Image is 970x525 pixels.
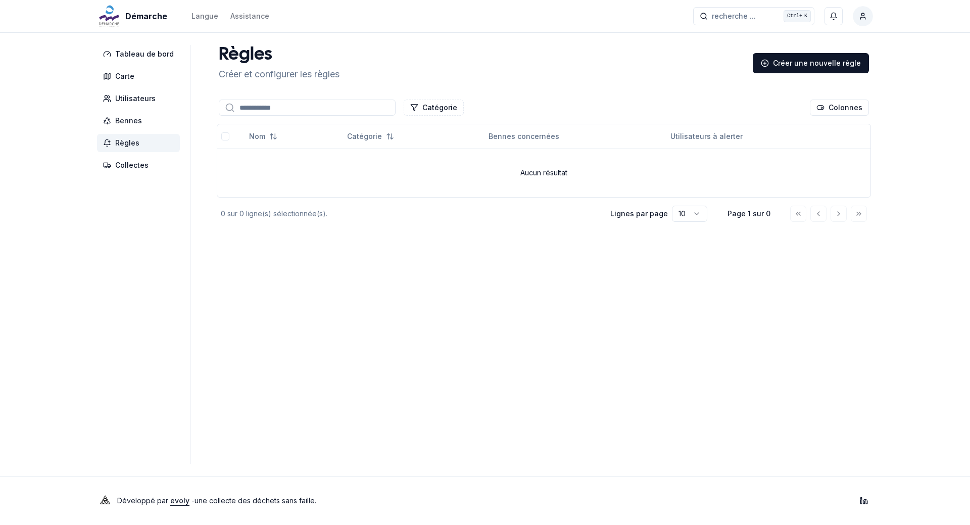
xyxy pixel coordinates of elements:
[341,128,400,145] button: Not sorted. Click to sort ascending.
[610,209,668,219] p: Lignes par page
[191,10,218,22] button: Langue
[117,494,316,508] p: Développé par - une collecte des déchets sans faille .
[97,89,184,108] a: Utilisateurs
[217,149,870,197] td: Aucun résultat
[221,132,229,140] button: select-all
[97,112,184,130] a: Bennes
[115,138,139,148] span: Règles
[230,10,269,22] a: Assistance
[723,209,774,219] div: Page 1 sur 0
[97,45,184,63] a: Tableau de bord
[125,10,167,22] span: Démarche
[404,100,464,116] button: Filtrer les lignes
[249,131,265,141] span: Nom
[115,160,149,170] span: Collectes
[347,131,382,141] span: Catégorie
[670,131,848,141] div: Utilisateurs à alerter
[219,67,339,81] p: Créer et configurer les règles
[219,45,339,65] h1: Règles
[221,209,594,219] div: 0 sur 0 ligne(s) sélectionnée(s).
[115,93,156,104] span: Utilisateurs
[115,49,174,59] span: Tableau de bord
[97,10,171,22] a: Démarche
[97,67,184,85] a: Carte
[810,100,869,116] button: Cocher les colonnes
[712,11,756,21] span: recherche ...
[489,131,662,141] div: Bennes concernées
[170,496,189,505] a: evoly
[753,53,869,73] a: Créer une nouvelle règle
[97,134,184,152] a: Règles
[97,4,121,28] img: Démarche Logo
[97,156,184,174] a: Collectes
[115,116,142,126] span: Bennes
[97,493,113,509] img: Evoly Logo
[115,71,134,81] span: Carte
[191,11,218,21] div: Langue
[693,7,814,25] button: recherche ...Ctrl+K
[243,128,283,145] button: Not sorted. Click to sort ascending.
